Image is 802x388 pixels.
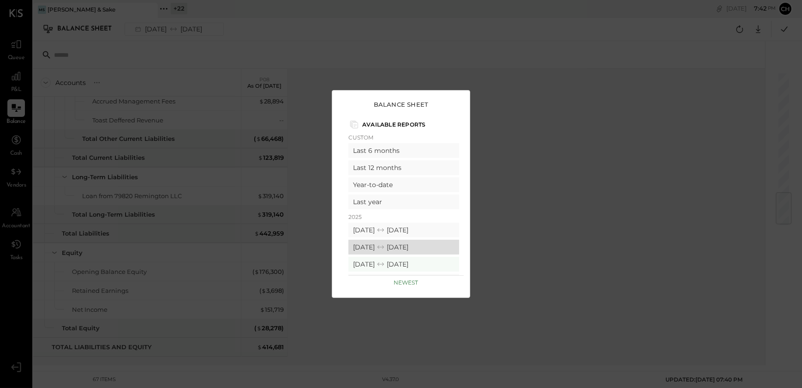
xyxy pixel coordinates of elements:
[348,177,459,192] div: Year-to-date
[348,223,459,237] div: [DATE] [DATE]
[348,143,459,158] div: Last 6 months
[348,274,459,289] div: [DATE] [DATE]
[394,279,419,286] p: Newest
[348,257,459,272] div: [DATE] [DATE]
[348,240,459,255] div: [DATE] [DATE]
[348,213,459,220] p: 2025
[348,160,459,175] div: Last 12 months
[374,101,429,108] h3: Balance Sheet
[362,121,425,128] p: Available Reports
[348,194,459,209] div: Last year
[348,134,459,141] p: Custom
